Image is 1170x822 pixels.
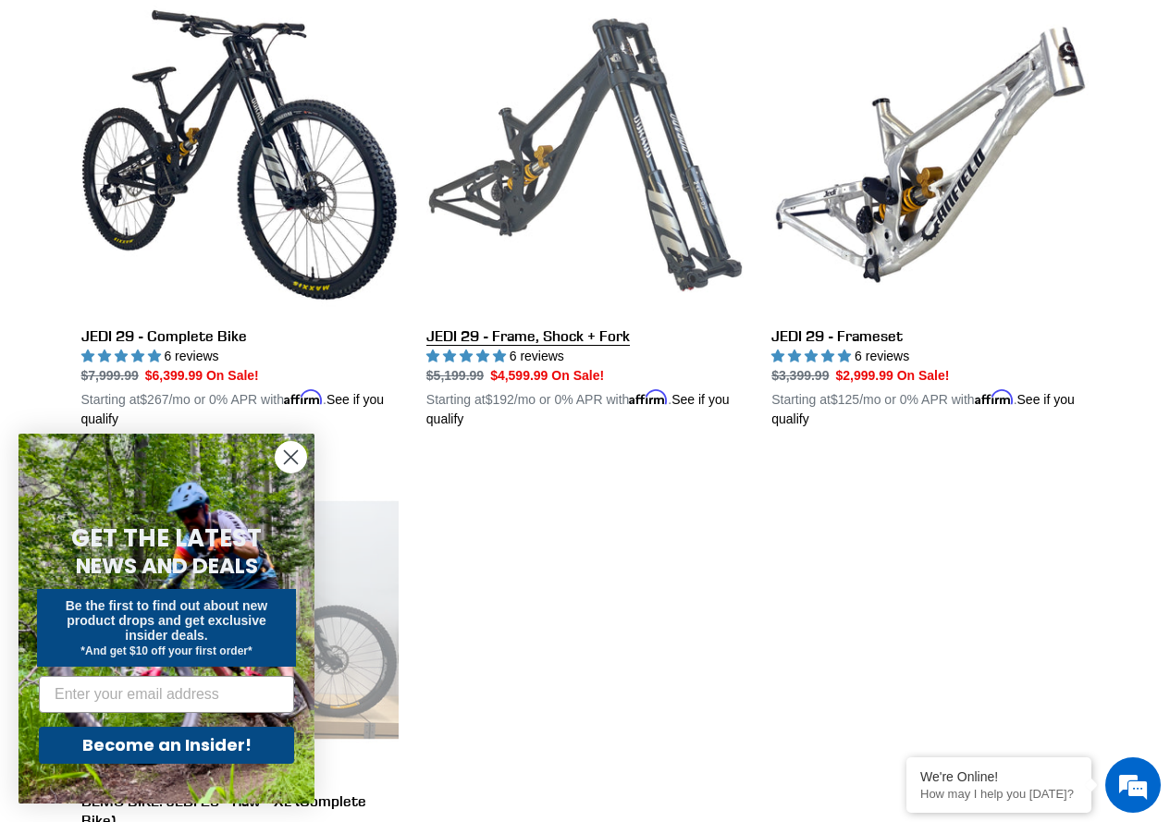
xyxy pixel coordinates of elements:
span: Be the first to find out about new product drops and get exclusive insider deals. [66,598,268,643]
p: How may I help you today? [920,787,1078,801]
span: *And get $10 off your first order* [80,644,252,657]
div: We're Online! [920,769,1078,784]
button: Become an Insider! [39,727,294,764]
input: Enter your email address [39,676,294,713]
button: Close dialog [275,441,307,473]
span: GET THE LATEST [71,521,262,555]
span: NEWS AND DEALS [76,551,258,581]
